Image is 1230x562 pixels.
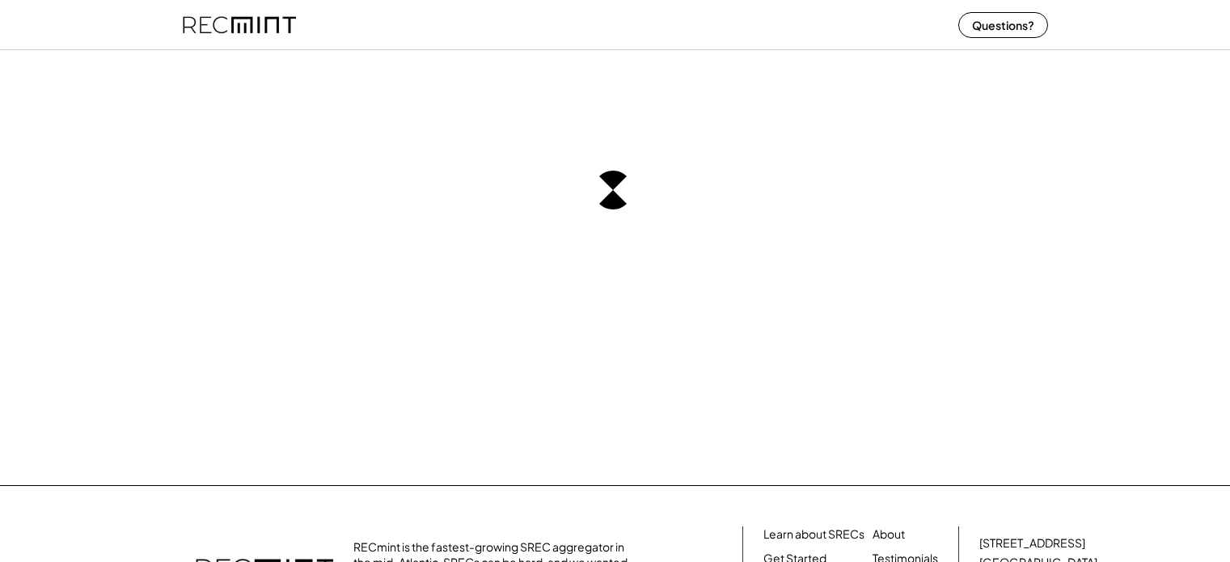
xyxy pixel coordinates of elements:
[873,526,905,543] a: About
[763,526,864,543] a: Learn about SRECs
[958,12,1048,38] button: Questions?
[183,3,296,46] img: recmint-logotype%403x%20%281%29.jpeg
[979,535,1085,551] div: [STREET_ADDRESS]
